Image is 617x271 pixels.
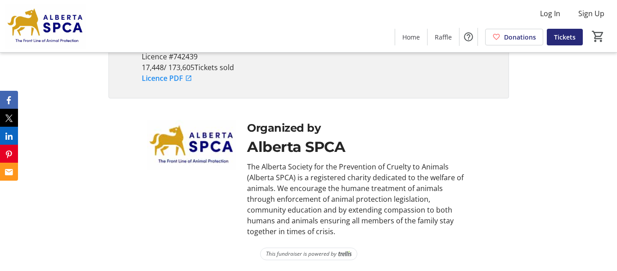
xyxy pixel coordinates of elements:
span: Donations [504,32,536,42]
a: Tickets [547,29,583,45]
div: Organized by [247,120,470,136]
span: Sign Up [578,8,604,19]
span: Home [402,32,420,42]
p: 17,448 / 173,605 Tickets sold [142,62,242,73]
button: Cart [590,28,606,44]
a: Home [395,29,427,45]
a: Donations [485,29,543,45]
p: Licence #742439 [142,51,242,62]
button: Log In [533,6,567,21]
span: This fundraiser is powered by [266,250,337,258]
a: Licence PDF [142,73,192,84]
div: The Alberta Society for the Prevention of Cruelty to Animals (Alberta SPCA) is a registered chari... [247,161,470,237]
button: Help [459,28,477,46]
a: Raffle [428,29,459,45]
img: Alberta SPCA logo [147,120,237,170]
div: Alberta SPCA [247,136,470,158]
img: Alberta SPCA's Logo [5,4,86,49]
img: Trellis Logo [338,251,351,257]
span: Tickets [554,32,576,42]
span: Raffle [435,32,452,42]
button: Sign Up [571,6,612,21]
span: Log In [540,8,560,19]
